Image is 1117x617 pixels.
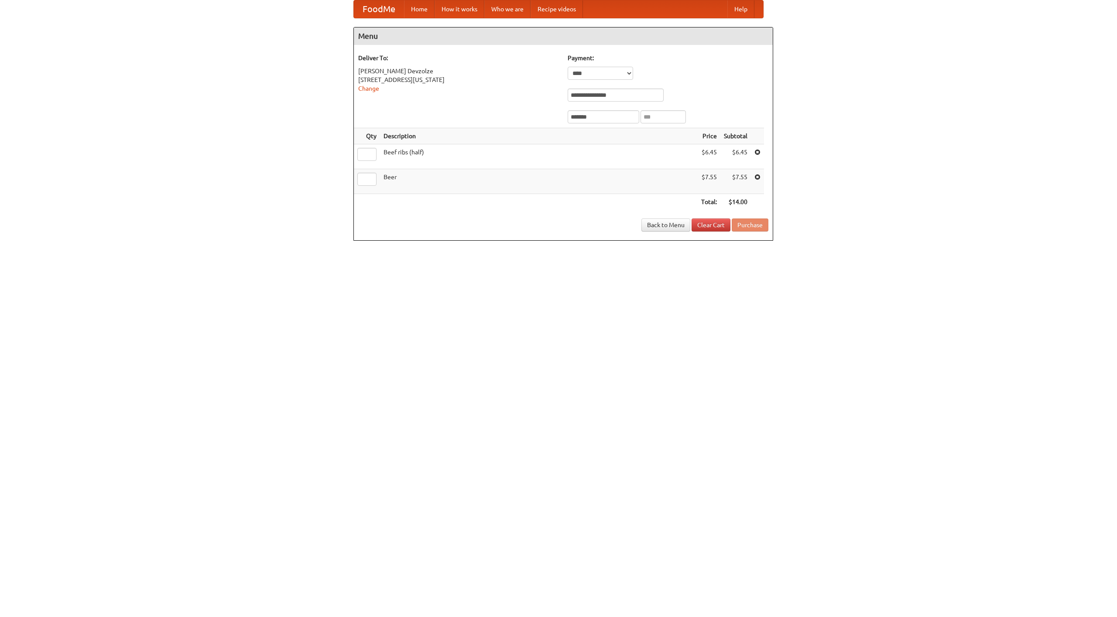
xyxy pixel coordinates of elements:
td: $7.55 [698,169,720,194]
div: [PERSON_NAME] Devzolze [358,67,559,75]
td: $6.45 [698,144,720,169]
a: Back to Menu [641,218,690,232]
a: Clear Cart [692,218,730,232]
td: Beef ribs (half) [380,144,698,169]
a: Change [358,85,379,92]
h4: Menu [354,27,773,45]
a: Help [727,0,754,18]
h5: Payment: [568,54,768,62]
th: $14.00 [720,194,751,210]
a: Who we are [484,0,531,18]
td: $6.45 [720,144,751,169]
th: Price [698,128,720,144]
a: FoodMe [354,0,404,18]
td: $7.55 [720,169,751,194]
div: [STREET_ADDRESS][US_STATE] [358,75,559,84]
button: Purchase [732,218,768,232]
td: Beer [380,169,698,194]
a: How it works [435,0,484,18]
a: Home [404,0,435,18]
th: Total: [698,194,720,210]
th: Subtotal [720,128,751,144]
th: Qty [354,128,380,144]
th: Description [380,128,698,144]
h5: Deliver To: [358,54,559,62]
a: Recipe videos [531,0,583,18]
